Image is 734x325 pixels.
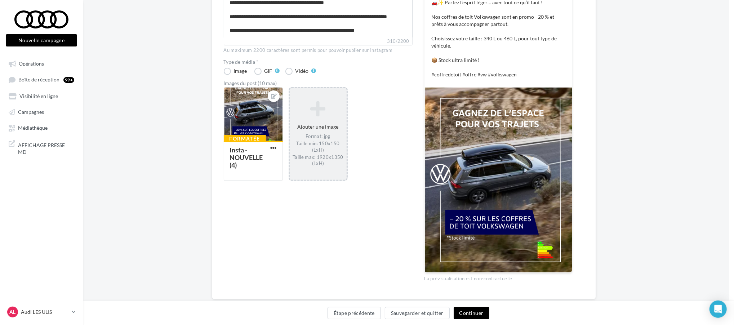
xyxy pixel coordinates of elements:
[264,68,272,74] div: GIF
[4,137,79,159] a: AFFICHAGE PRESSE MD
[224,59,413,64] label: Type de média *
[224,47,413,54] div: Au maximum 2200 caractères sont permis pour pouvoir publier sur Instagram
[424,273,573,282] div: La prévisualisation est non-contractuelle
[6,305,77,319] a: AL Audi LES ULIS
[6,34,77,46] button: Nouvelle campagne
[18,109,44,115] span: Campagnes
[19,93,58,99] span: Visibilité en ligne
[4,73,79,86] a: Boîte de réception99+
[328,307,381,319] button: Étape précédente
[63,77,74,83] div: 99+
[224,135,266,143] div: Formatée
[454,307,489,319] button: Continuer
[18,77,59,83] span: Boîte de réception
[19,61,44,67] span: Opérations
[21,308,69,316] p: Audi LES ULIS
[709,300,727,318] div: Open Intercom Messenger
[4,89,79,102] a: Visibilité en ligne
[295,68,309,74] div: Vidéo
[4,121,79,134] a: Médiathèque
[224,81,413,86] div: Images du post (10 max)
[224,37,413,45] label: 310/2200
[10,308,16,316] span: AL
[385,307,450,319] button: Sauvegarder et quitter
[18,125,48,131] span: Médiathèque
[18,140,74,156] span: AFFICHAGE PRESSE MD
[4,57,79,70] a: Opérations
[4,105,79,118] a: Campagnes
[230,146,263,169] div: Insta - NOUVELLE (4)
[234,68,247,74] div: Image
